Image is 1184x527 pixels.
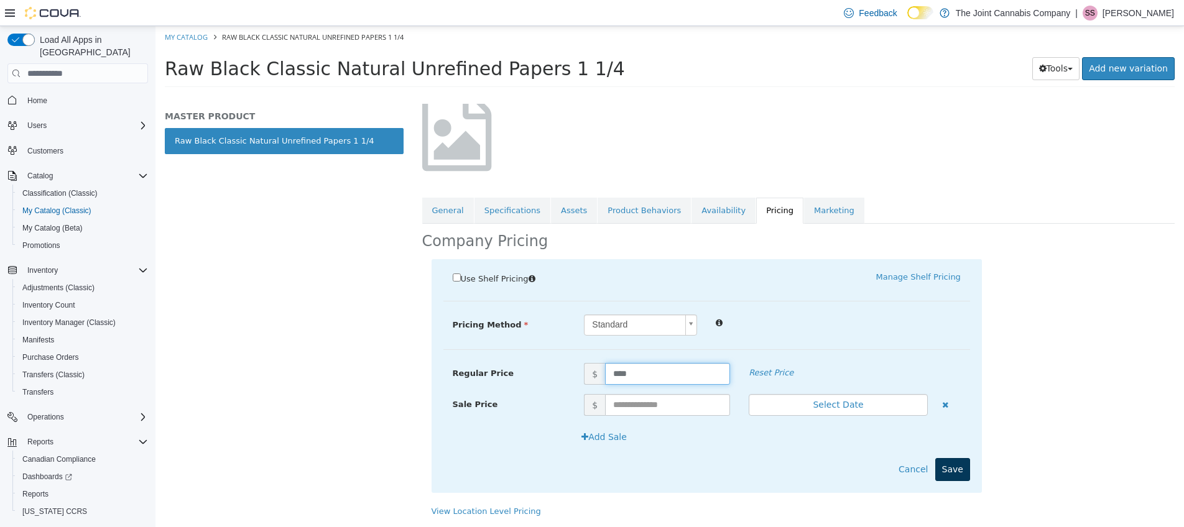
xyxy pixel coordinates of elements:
[419,400,478,423] button: Add Sale
[17,452,148,467] span: Canadian Compliance
[2,142,153,160] button: Customers
[927,31,1019,54] a: Add new variation
[297,294,373,303] span: Pricing Method
[22,241,60,250] span: Promotions
[12,503,153,520] button: [US_STATE] CCRS
[22,283,95,293] span: Adjustments (Classic)
[877,31,925,54] button: Tools
[17,367,148,382] span: Transfers (Classic)
[12,185,153,202] button: Classification (Classic)
[22,168,148,183] span: Catalog
[22,370,85,380] span: Transfers (Classic)
[22,410,69,424] button: Operations
[12,219,153,237] button: My Catalog (Beta)
[736,432,779,455] button: Cancel
[907,19,908,20] span: Dark Mode
[17,315,148,330] span: Inventory Manager (Classic)
[17,367,90,382] a: Transfers (Classic)
[22,335,54,345] span: Manifests
[395,172,442,198] a: Assets
[12,237,153,254] button: Promotions
[17,487,148,502] span: Reports
[1103,6,1174,21] p: [PERSON_NAME]
[22,118,148,133] span: Users
[297,373,343,383] span: Sale Price
[22,263,63,278] button: Inventory
[22,168,58,183] button: Catalog
[17,332,148,347] span: Manifests
[12,383,153,401] button: Transfers
[17,203,148,218] span: My Catalog (Classic)
[12,314,153,331] button: Inventory Manager (Classic)
[9,102,248,128] a: Raw Black Classic Natural Unrefined Papers 1 1/4
[17,469,148,484] span: Dashboards
[593,368,772,390] button: Select Date
[276,480,386,490] a: View Location Level Pricing
[27,412,64,422] span: Operations
[17,298,148,313] span: Inventory Count
[305,248,373,257] span: Use Shelf Pricing
[17,452,101,467] a: Canadian Compliance
[67,6,248,16] span: Raw Black Classic Natural Unrefined Papers 1 1/4
[267,206,393,225] h2: Company Pricing
[1075,6,1078,21] p: |
[428,368,450,390] span: $
[593,342,638,351] em: Reset Price
[35,34,148,58] span: Load All Apps in [GEOGRAPHIC_DATA]
[907,6,933,19] input: Dark Mode
[12,349,153,366] button: Purchase Orders
[27,146,63,156] span: Customers
[12,279,153,296] button: Adjustments (Classic)
[27,96,47,106] span: Home
[22,318,116,328] span: Inventory Manager (Classic)
[17,487,53,502] a: Reports
[17,186,103,201] a: Classification (Classic)
[17,221,148,236] span: My Catalog (Beta)
[12,202,153,219] button: My Catalog (Classic)
[839,1,902,25] a: Feedback
[17,221,88,236] a: My Catalog (Beta)
[22,472,72,482] span: Dashboards
[428,337,450,359] span: $
[22,143,148,158] span: Customers
[297,342,358,352] span: Regular Price
[428,288,542,309] a: Standard
[22,434,58,449] button: Reports
[12,485,153,503] button: Reports
[22,118,52,133] button: Users
[2,262,153,279] button: Inventory
[601,172,648,198] a: Pricing
[12,366,153,383] button: Transfers (Classic)
[649,172,709,198] a: Marketing
[17,280,99,295] a: Adjustments (Classic)
[780,432,815,455] button: Save
[319,172,395,198] a: Specifications
[9,85,248,96] h5: MASTER PRODUCT
[22,144,68,158] a: Customers
[17,504,148,519] span: Washington CCRS
[429,289,525,309] span: Standard
[17,385,148,400] span: Transfers
[1085,6,1095,21] span: SS
[17,238,65,253] a: Promotions
[27,437,53,447] span: Reports
[22,434,148,449] span: Reports
[17,469,77,484] a: Dashboards
[17,280,148,295] span: Adjustments (Classic)
[17,350,148,365] span: Purchase Orders
[22,223,83,233] span: My Catalog (Beta)
[27,171,53,181] span: Catalog
[22,300,75,310] span: Inventory Count
[12,451,153,468] button: Canadian Compliance
[17,350,84,365] a: Purchase Orders
[22,263,148,278] span: Inventory
[442,172,535,198] a: Product Behaviors
[297,247,305,255] input: Use Shelf Pricing
[17,203,96,218] a: My Catalog (Classic)
[267,172,318,198] a: General
[17,332,59,347] a: Manifests
[27,265,58,275] span: Inventory
[27,121,47,131] span: Users
[22,410,148,424] span: Operations
[9,6,52,16] a: My Catalog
